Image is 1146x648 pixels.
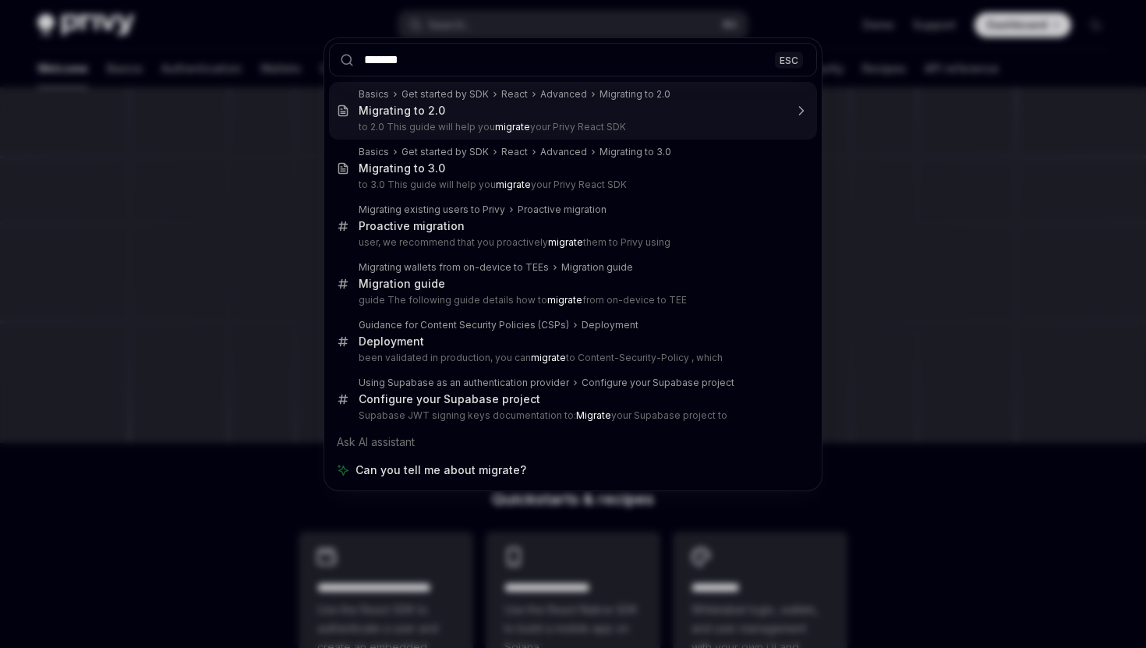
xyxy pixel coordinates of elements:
div: Migrating to 3.0 [359,161,445,175]
b: migrate [548,236,583,248]
div: Migrating existing users to Privy [359,204,505,216]
div: Using Supabase as an authentication provider [359,377,569,389]
p: been validated in production, you can to Content-Security-Policy , which [359,352,784,364]
p: user, we recommend that you proactively them to Privy using [359,236,784,249]
div: Migration guide [561,261,633,274]
div: ESC [775,51,803,68]
div: Configure your Supabase project [582,377,734,389]
div: Get started by SDK [401,146,489,158]
div: Get started by SDK [401,88,489,101]
div: Migrating to 2.0 [600,88,670,101]
div: Ask AI assistant [329,428,817,456]
div: Migrating to 2.0 [359,104,445,118]
p: Supabase JWT signing keys documentation to: your Supabase project to [359,409,784,422]
div: React [501,146,528,158]
b: Migrate [576,409,611,421]
div: Deployment [359,335,424,349]
div: Migrating to 3.0 [600,146,671,158]
p: to 3.0 This guide will help you your Privy React SDK [359,179,784,191]
b: migrate [495,121,530,133]
div: Guidance for Content Security Policies (CSPs) [359,319,569,331]
p: guide The following guide details how to from on-device to TEE [359,294,784,306]
div: Migrating wallets from on-device to TEEs [359,261,549,274]
div: Proactive migration [518,204,607,216]
b: migrate [547,294,582,306]
span: Can you tell me about migrate? [355,462,526,478]
div: React [501,88,528,101]
div: Advanced [540,88,587,101]
p: to 2.0 This guide will help you your Privy React SDK [359,121,784,133]
b: migrate [531,352,566,363]
div: Basics [359,146,389,158]
div: Proactive migration [359,219,465,233]
b: migrate [496,179,531,190]
div: Configure your Supabase project [359,392,540,406]
div: Migration guide [359,277,445,291]
div: Basics [359,88,389,101]
div: Advanced [540,146,587,158]
div: Deployment [582,319,638,331]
